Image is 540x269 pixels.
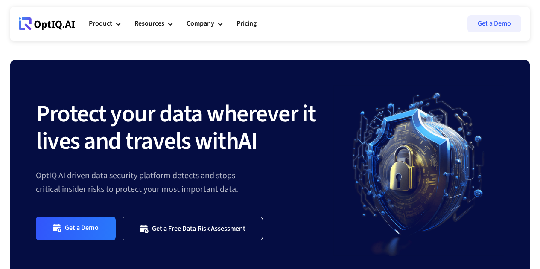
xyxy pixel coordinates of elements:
[236,11,257,37] a: Pricing
[65,223,99,233] div: Get a Demo
[152,224,246,233] div: Get a Free Data Risk Assessment
[89,18,112,29] div: Product
[467,15,521,32] a: Get a Demo
[19,11,75,37] a: Webflow Homepage
[134,11,173,37] div: Resources
[134,18,164,29] div: Resources
[89,11,121,37] div: Product
[36,97,316,158] strong: Protect your data wherever it lives and travels with
[187,18,214,29] div: Company
[187,11,223,37] div: Company
[123,217,263,240] a: Get a Free Data Risk Assessment
[36,169,333,196] div: OptIQ AI driven data security platform detects and stops critical insider risks to protect your m...
[238,124,257,158] strong: AI
[36,217,116,240] a: Get a Demo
